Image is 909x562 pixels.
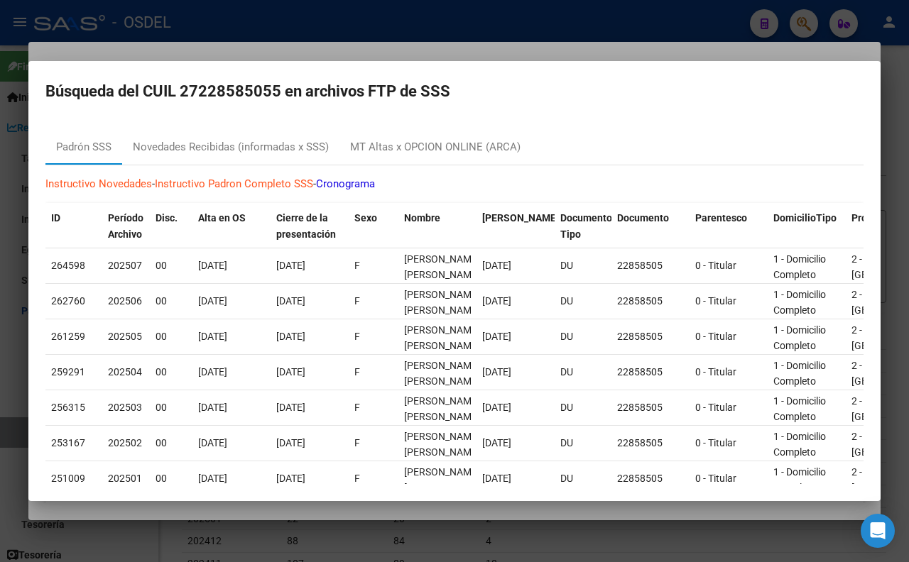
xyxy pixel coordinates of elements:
[45,177,152,190] a: Instructivo Novedades
[156,470,187,487] div: 00
[108,366,142,378] span: 202504
[51,212,60,224] span: ID
[560,212,612,240] span: Documento Tipo
[108,212,143,240] span: Período Archivo
[108,437,142,448] span: 202502
[156,293,187,309] div: 00
[773,431,826,458] span: 1 - Domicilio Completo
[695,473,736,484] span: 0 - Titular
[45,176,864,192] p: - -
[198,437,227,448] span: [DATE]
[611,203,690,250] datatable-header-cell: Documento
[477,203,555,250] datatable-header-cell: Fecha Nac.
[482,366,511,378] span: [DATE]
[156,258,187,274] div: 00
[404,212,440,224] span: Nombre
[695,366,736,378] span: 0 - Titular
[851,212,894,224] span: Provincia
[354,331,360,342] span: F
[51,402,85,413] span: 256315
[276,366,305,378] span: [DATE]
[102,203,150,250] datatable-header-cell: Período Archivo
[349,203,398,250] datatable-header-cell: Sexo
[482,473,511,484] span: [DATE]
[560,435,606,451] div: DU
[482,260,511,271] span: [DATE]
[482,295,511,307] span: [DATE]
[354,295,360,307] span: F
[768,203,846,250] datatable-header-cell: DomicilioTipo
[108,260,142,271] span: 202507
[316,177,375,190] a: Cronograma
[690,203,768,250] datatable-header-cell: Parentesco
[108,295,142,307] span: 202506
[773,324,826,352] span: 1 - Domicilio Completo
[482,212,562,224] span: [PERSON_NAME].
[695,260,736,271] span: 0 - Titular
[617,329,684,345] div: 22858505
[560,364,606,380] div: DU
[51,260,85,271] span: 264598
[51,473,85,484] span: 251009
[773,360,826,387] span: 1 - Domicilio Completo
[695,402,736,413] span: 0 - Titular
[108,473,142,484] span: 202501
[354,366,360,378] span: F
[45,78,864,105] h2: Búsqueda del CUIL 27228585055 en archivos FTP de SSS
[482,402,511,413] span: [DATE]
[617,470,684,487] div: 22858505
[198,212,246,224] span: Alta en OS
[695,331,736,342] span: 0 - Titular
[560,329,606,345] div: DU
[404,395,480,423] span: villarreal nancy liliana
[773,212,837,224] span: DomicilioTipo
[354,402,360,413] span: F
[404,360,480,387] span: villarreal nancy liliana
[198,260,227,271] span: [DATE]
[198,366,227,378] span: [DATE]
[108,331,142,342] span: 202505
[773,466,826,494] span: 1 - Domicilio Completo
[695,295,736,307] span: 0 - Titular
[773,289,826,316] span: 1 - Domicilio Completo
[695,437,736,448] span: 0 - Titular
[617,400,684,416] div: 22858505
[51,331,85,342] span: 261259
[45,203,102,250] datatable-header-cell: ID
[198,331,227,342] span: [DATE]
[354,437,360,448] span: F
[51,295,85,307] span: 262760
[108,402,142,413] span: 202503
[404,431,480,458] span: villarreal nancy liliana
[560,470,606,487] div: DU
[398,203,477,250] datatable-header-cell: Nombre
[560,258,606,274] div: DU
[51,366,85,378] span: 259291
[192,203,271,250] datatable-header-cell: Alta en OS
[276,402,305,413] span: [DATE]
[276,331,305,342] span: [DATE]
[404,253,480,281] span: villarreal nancy liliana
[773,253,826,281] span: 1 - Domicilio Completo
[861,514,895,548] div: Open Intercom Messenger
[198,473,227,484] span: [DATE]
[276,295,305,307] span: [DATE]
[773,395,826,423] span: 1 - Domicilio Completo
[560,293,606,309] div: DU
[617,212,669,224] span: Documento
[156,212,178,224] span: Disc.
[404,289,480,316] span: villarreal nancy liliana
[404,324,480,352] span: villarreal nancy liliana
[482,437,511,448] span: [DATE]
[276,212,336,240] span: Cierre de la presentación
[617,258,684,274] div: 22858505
[156,400,187,416] div: 00
[51,437,85,448] span: 253167
[350,139,521,155] div: MT Altas x OPCION ONLINE (ARCA)
[198,402,227,413] span: [DATE]
[56,139,111,155] div: Padrón SSS
[156,329,187,345] div: 00
[354,473,360,484] span: F
[276,437,305,448] span: [DATE]
[276,473,305,484] span: [DATE]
